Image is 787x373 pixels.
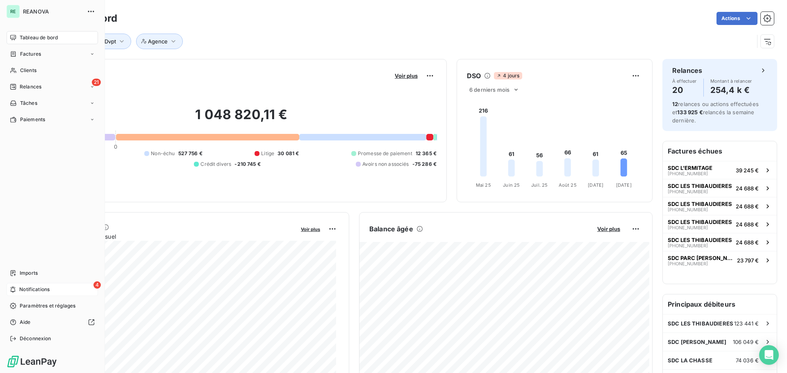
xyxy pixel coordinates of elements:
button: SDC L'ERMITAGE[PHONE_NUMBER]39 245 € [663,161,777,179]
span: -75 286 € [412,161,437,168]
span: 24 688 € [736,203,759,210]
span: SDC LES THIBAUDIERES [668,183,732,189]
span: Voir plus [301,226,320,232]
span: Paiements [20,116,45,123]
span: [PHONE_NUMBER] [668,261,708,266]
span: SDC LES THIBAUDIERES [668,320,733,327]
span: [PHONE_NUMBER] [668,243,708,248]
span: 21 [92,79,101,86]
h6: DSO [467,71,481,81]
span: [PHONE_NUMBER] [668,225,708,230]
h6: Balance âgée [369,224,413,234]
span: Tableau de bord [20,34,58,41]
span: Aide [20,319,31,326]
span: 23 797 € [737,257,759,264]
button: Actions [716,12,757,25]
span: Relances [20,83,41,90]
div: Open Intercom Messenger [759,345,779,365]
span: 4 [93,281,101,289]
span: 0 [114,143,117,150]
span: Avoirs non associés [362,161,409,168]
span: SDC LES THIBAUDIERES [668,219,732,225]
h4: 20 [672,84,697,97]
button: Voir plus [392,72,420,79]
button: Voir plus [298,225,323,233]
span: 39 245 € [736,167,759,174]
tspan: Août 25 [559,182,577,188]
span: SDC PARC [PERSON_NAME] [668,255,734,261]
h6: Relances [672,66,702,75]
span: 24 688 € [736,239,759,246]
span: SDC LA CHASSE [668,357,712,364]
span: Crédit divers [200,161,231,168]
span: 4 jours [494,72,522,79]
span: Litige [261,150,274,157]
button: SDC LES THIBAUDIERES[PHONE_NUMBER]24 688 € [663,215,777,233]
h6: Principaux débiteurs [663,294,777,314]
span: Déconnexion [20,335,51,342]
span: Tâches [20,99,37,107]
span: Clients [20,67,36,74]
button: SDC PARC [PERSON_NAME][PHONE_NUMBER]23 797 € [663,251,777,269]
span: SDC LES THIBAUDIERES [668,201,732,207]
tspan: Juil. 25 [531,182,548,188]
span: 24 688 € [736,221,759,228]
span: Voir plus [395,72,418,79]
tspan: Juin 25 [503,182,520,188]
span: Notifications [19,286,50,293]
span: -210 745 € [234,161,261,168]
button: SDC LES THIBAUDIERES[PHONE_NUMBER]24 688 € [663,179,777,197]
button: Voir plus [595,225,623,233]
span: 123 441 € [734,320,759,327]
span: SDC L'ERMITAGE [668,165,712,171]
span: relances ou actions effectuées et relancés la semaine dernière. [672,101,759,124]
span: 12 [672,101,678,107]
span: 24 688 € [736,185,759,192]
span: Factures [20,50,41,58]
tspan: Mai 25 [476,182,491,188]
button: SDC LES THIBAUDIERES[PHONE_NUMBER]24 688 € [663,233,777,251]
a: Aide [7,316,98,329]
span: 74 036 € [736,357,759,364]
tspan: [DATE] [588,182,603,188]
span: Imports [20,269,38,277]
span: Chiffre d'affaires mensuel [46,232,295,241]
span: 12 365 € [416,150,437,157]
tspan: [DATE] [616,182,632,188]
div: RE [7,5,20,18]
span: [PHONE_NUMBER] [668,189,708,194]
span: Montant à relancer [710,79,752,84]
span: Voir plus [597,226,620,232]
span: SDC LES THIBAUDIERES [668,237,732,243]
span: 527 756 € [178,150,202,157]
span: Paramètres et réglages [20,302,75,310]
span: 30 081 € [277,150,299,157]
span: [PHONE_NUMBER] [668,171,708,176]
h6: Factures échues [663,141,777,161]
span: Agence [148,38,168,45]
button: SDC LES THIBAUDIERES[PHONE_NUMBER]24 688 € [663,197,777,215]
span: [PHONE_NUMBER] [668,207,708,212]
span: SDC [PERSON_NAME] [668,339,727,345]
span: 6 derniers mois [469,86,510,93]
h4: 254,4 k € [710,84,752,97]
button: Agence [136,34,183,49]
span: Non-échu [151,150,175,157]
span: 106 049 € [733,339,759,345]
span: REANOVA [23,8,82,15]
span: 133 925 € [677,109,703,115]
img: Logo LeanPay [7,355,57,368]
span: À effectuer [672,79,697,84]
h2: 1 048 820,11 € [46,106,437,131]
span: Promesse de paiement [358,150,412,157]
